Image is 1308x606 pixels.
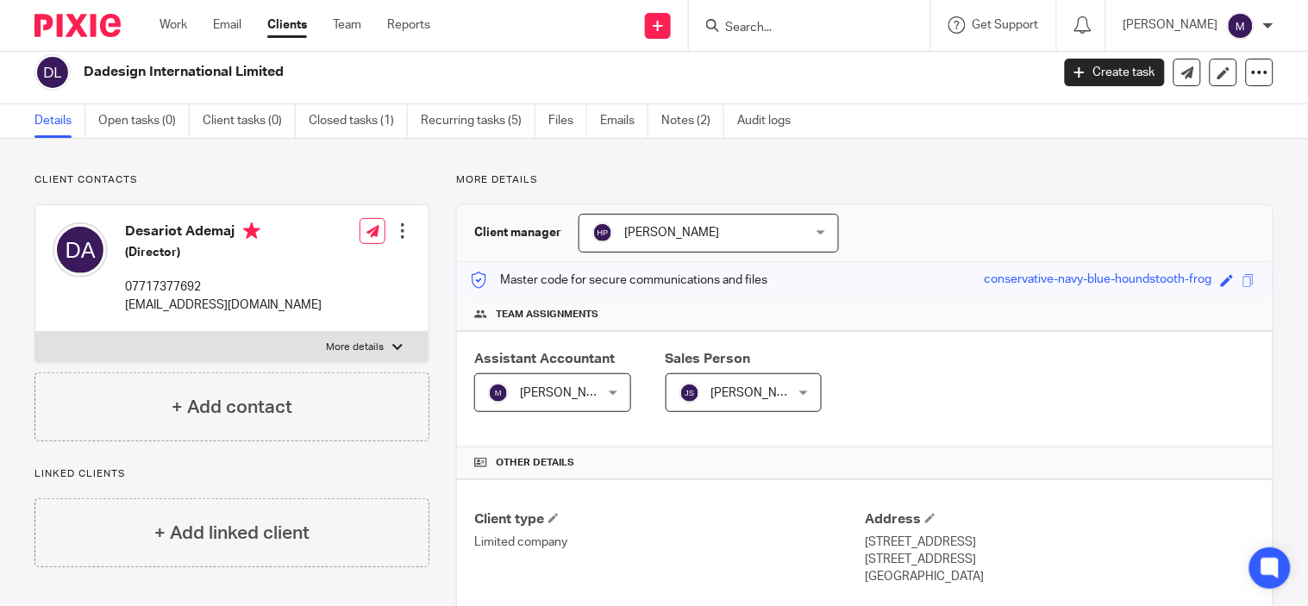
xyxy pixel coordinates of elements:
span: [PERSON_NAME] [711,387,806,399]
p: Linked clients [34,467,429,481]
h4: Client type [474,510,865,528]
span: [PERSON_NAME] [520,387,615,399]
img: svg%3E [34,54,71,91]
img: svg%3E [488,383,509,403]
h4: Address [865,510,1255,528]
img: Pixie [34,14,121,37]
a: Open tasks (0) [98,104,190,138]
img: svg%3E [1227,12,1255,40]
h4: Desariot Ademaj [125,222,322,244]
a: Create task [1065,59,1165,86]
p: Client contacts [34,173,429,187]
div: conservative-navy-blue-houndstooth-frog [985,271,1212,291]
p: More details [326,340,384,354]
p: [PERSON_NAME] [1123,16,1218,34]
p: [GEOGRAPHIC_DATA] [865,568,1255,585]
span: Team assignments [496,308,598,322]
a: Email [213,16,241,34]
a: Recurring tasks (5) [421,104,535,138]
a: Emails [600,104,648,138]
h4: + Add linked client [154,520,310,547]
img: svg%3E [592,222,613,243]
p: More details [456,173,1274,187]
a: Work [160,16,187,34]
i: Primary [243,222,260,240]
h4: + Add contact [172,394,292,421]
img: svg%3E [679,383,700,403]
a: Closed tasks (1) [309,104,408,138]
a: Notes (2) [661,104,724,138]
a: Files [548,104,587,138]
a: Details [34,104,85,138]
span: Assistant Accountant [474,352,615,365]
a: Reports [387,16,430,34]
span: Sales Person [666,352,751,365]
span: [PERSON_NAME] [624,227,719,239]
p: [STREET_ADDRESS] [865,551,1255,568]
p: [STREET_ADDRESS] [865,534,1255,551]
a: Client tasks (0) [203,104,296,138]
span: Get Support [973,19,1039,31]
h2: Dadesign International Limited [84,63,848,81]
p: Limited company [474,534,865,551]
h5: (Director) [125,244,322,261]
img: svg%3E [53,222,108,278]
h3: Client manager [474,224,561,241]
span: Other details [496,456,574,470]
p: Master code for secure communications and files [470,272,767,289]
p: [EMAIL_ADDRESS][DOMAIN_NAME] [125,297,322,314]
a: Audit logs [737,104,804,138]
a: Clients [267,16,307,34]
input: Search [723,21,879,36]
a: Team [333,16,361,34]
p: 07717377692 [125,278,322,296]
